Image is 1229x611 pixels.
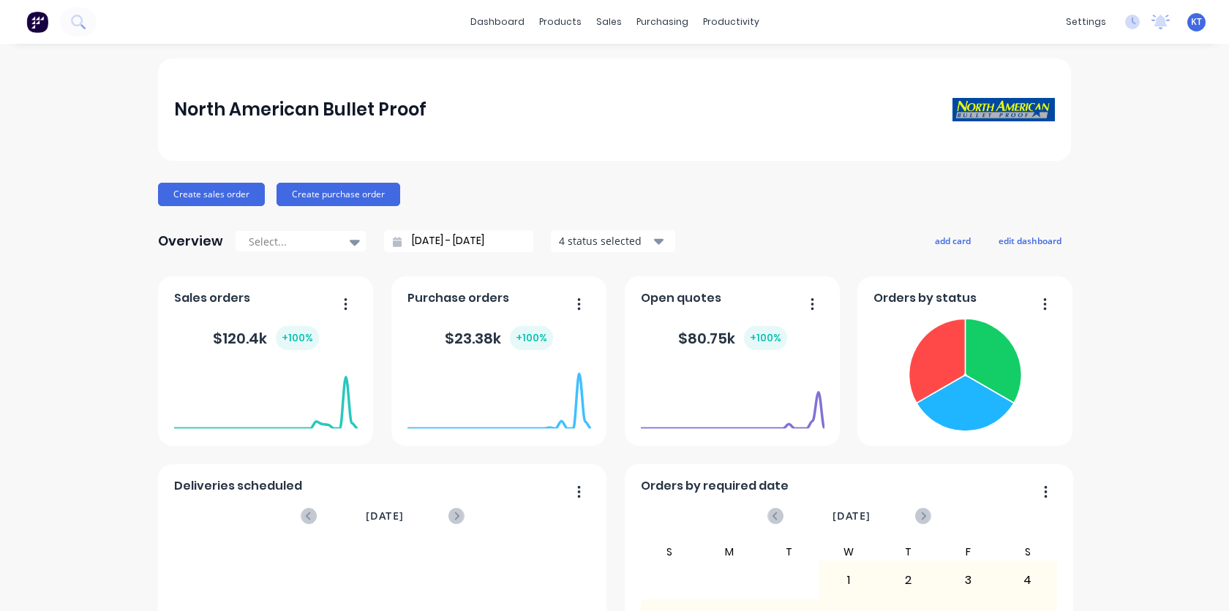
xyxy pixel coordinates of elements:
[938,543,998,561] div: F
[629,11,696,33] div: purchasing
[559,233,651,248] div: 4 status selected
[174,95,426,124] div: North American Bullet Proof
[939,562,997,599] div: 3
[998,543,1058,561] div: S
[158,183,265,206] button: Create sales order
[678,326,787,350] div: $ 80.75k
[1059,11,1113,33] div: settings
[819,562,878,599] div: 1
[833,508,871,524] span: [DATE]
[551,230,675,252] button: 4 status selected
[925,231,980,250] button: add card
[407,289,509,307] span: Purchase orders
[744,326,787,350] div: + 100 %
[879,562,938,599] div: 2
[366,508,404,524] span: [DATE]
[999,562,1057,599] div: 4
[463,11,532,33] a: dashboard
[213,326,319,350] div: $ 120.4k
[26,11,48,33] img: Factory
[989,231,1071,250] button: edit dashboard
[696,11,767,33] div: productivity
[510,326,553,350] div: + 100 %
[158,227,223,256] div: Overview
[277,183,400,206] button: Create purchase order
[276,326,319,350] div: + 100 %
[819,543,879,561] div: W
[445,326,553,350] div: $ 23.38k
[699,543,759,561] div: M
[532,11,589,33] div: products
[641,289,721,307] span: Open quotes
[873,289,977,307] span: Orders by status
[879,543,939,561] div: T
[759,543,819,561] div: T
[1191,15,1202,29] span: KT
[952,98,1055,121] img: North American Bullet Proof
[640,543,700,561] div: S
[174,289,250,307] span: Sales orders
[589,11,629,33] div: sales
